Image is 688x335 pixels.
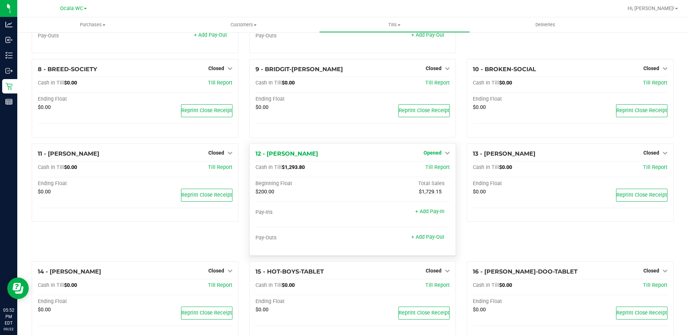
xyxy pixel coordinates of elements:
button: Reprint Close Receipt [181,189,232,202]
span: Cash In Till [255,80,282,86]
div: Pay-Outs [38,33,135,39]
span: $0.00 [499,80,512,86]
p: 05:52 PM EDT [3,307,14,326]
inline-svg: Analytics [5,21,13,28]
a: Deliveries [470,17,621,32]
span: Hi, [PERSON_NAME]! [628,5,674,11]
span: Cash In Till [255,164,282,170]
a: Till Report [425,80,450,86]
div: Ending Float [38,96,135,102]
span: Reprint Close Receipt [616,192,667,198]
span: Reprint Close Receipt [181,310,232,316]
span: Reprint Close Receipt [181,192,232,198]
span: Closed [426,65,442,71]
div: Ending Float [38,298,135,305]
span: $0.00 [38,104,51,110]
span: Closed [208,65,224,71]
span: 10 - BROKEN-SOCIAL [473,66,536,73]
span: 9 - BRIDGIT-[PERSON_NAME] [255,66,343,73]
button: Reprint Close Receipt [398,307,450,320]
iframe: Resource center [7,277,29,299]
span: 13 - [PERSON_NAME] [473,150,535,157]
span: Reprint Close Receipt [399,107,449,114]
a: Till Report [208,80,232,86]
span: Reprint Close Receipt [181,107,232,114]
inline-svg: Reports [5,98,13,105]
a: + Add Pay-Out [411,234,444,240]
inline-svg: Retail [5,83,13,90]
span: Reprint Close Receipt [616,310,667,316]
span: Closed [208,268,224,274]
span: Customers [168,22,318,28]
a: Till Report [643,282,667,288]
inline-svg: Outbound [5,67,13,74]
span: Cash In Till [255,282,282,288]
div: Pay-Outs [255,33,353,39]
div: Ending Float [473,96,570,102]
span: $0.00 [38,189,51,195]
span: $0.00 [473,189,486,195]
button: Reprint Close Receipt [616,307,667,320]
span: Purchases [17,22,168,28]
div: Ending Float [38,180,135,187]
span: $0.00 [499,164,512,170]
a: Customers [168,17,319,32]
span: Closed [426,268,442,274]
span: $200.00 [255,189,274,195]
span: 15 - HOT-BOYS-TABLET [255,268,324,275]
span: Reprint Close Receipt [616,107,667,114]
a: Till Report [425,164,450,170]
span: $0.00 [473,307,486,313]
span: Reprint Close Receipt [399,310,449,316]
span: Cash In Till [473,164,499,170]
a: + Add Pay-Out [194,32,227,38]
inline-svg: Inventory [5,52,13,59]
span: $0.00 [255,307,268,313]
div: Total Sales [353,180,450,187]
span: Closed [643,268,659,274]
span: 16 - [PERSON_NAME]-DOO-TABLET [473,268,578,275]
a: Purchases [17,17,168,32]
a: + Add Pay-In [415,208,444,215]
a: Till Report [425,282,450,288]
span: 11 - [PERSON_NAME] [38,150,99,157]
span: Closed [208,150,224,156]
div: Ending Float [255,96,353,102]
a: Till Report [643,80,667,86]
button: Reprint Close Receipt [398,104,450,117]
span: $0.00 [255,104,268,110]
span: Ocala WC [60,5,83,12]
span: 8 - BREED-SOCIETY [38,66,97,73]
button: Reprint Close Receipt [616,189,667,202]
span: Deliveries [526,22,565,28]
a: Tills [319,17,470,32]
span: $0.00 [499,282,512,288]
span: Cash In Till [473,80,499,86]
div: Pay-Ins [255,209,353,216]
span: $0.00 [282,80,295,86]
a: Till Report [208,282,232,288]
span: $0.00 [473,104,486,110]
a: Till Report [208,164,232,170]
span: $0.00 [38,307,51,313]
button: Reprint Close Receipt [181,104,232,117]
div: Ending Float [255,298,353,305]
a: + Add Pay-Out [411,32,444,38]
div: Beginning Float [255,180,353,187]
button: Reprint Close Receipt [616,104,667,117]
span: Closed [643,150,659,156]
span: $1,293.80 [282,164,305,170]
span: 14 - [PERSON_NAME] [38,268,101,275]
span: Opened [424,150,442,156]
a: Till Report [643,164,667,170]
div: Ending Float [473,180,570,187]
